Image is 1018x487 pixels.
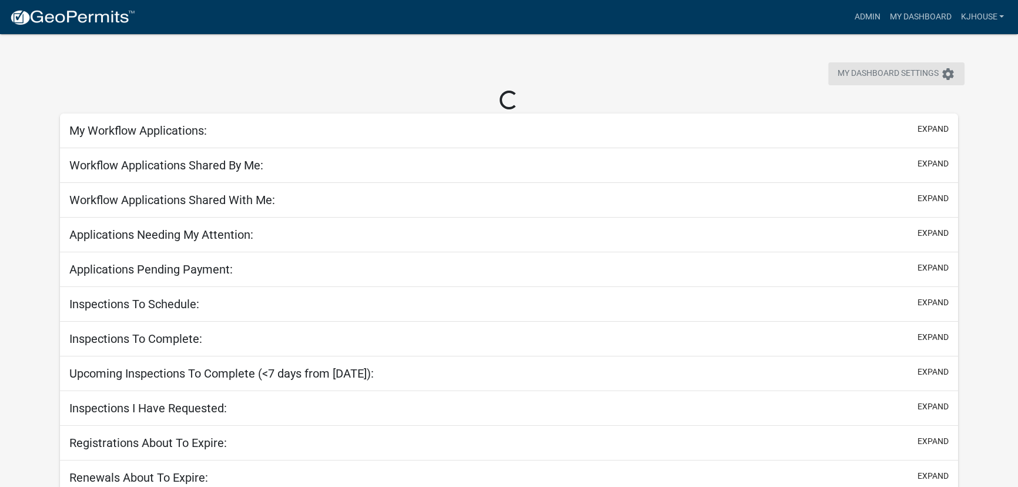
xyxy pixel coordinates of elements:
[917,470,949,482] button: expand
[917,401,949,413] button: expand
[69,158,263,172] h5: Workflow Applications Shared By Me:
[917,262,949,274] button: expand
[917,158,949,170] button: expand
[917,296,949,309] button: expand
[917,331,949,343] button: expand
[69,401,227,415] h5: Inspections I Have Requested:
[941,67,955,81] i: settings
[838,67,939,81] span: My Dashboard Settings
[849,6,885,28] a: Admin
[69,366,374,381] h5: Upcoming Inspections To Complete (<7 days from [DATE]):
[917,366,949,378] button: expand
[69,262,233,276] h5: Applications Pending Payment:
[69,228,253,242] h5: Applications Needing My Attention:
[917,435,949,448] button: expand
[917,227,949,239] button: expand
[917,192,949,205] button: expand
[956,6,1009,28] a: kjhouse
[69,471,208,485] h5: Renewals About To Expire:
[828,62,965,85] button: My Dashboard Settingssettings
[917,123,949,135] button: expand
[69,124,207,138] h5: My Workflow Applications:
[885,6,956,28] a: My Dashboard
[69,297,199,311] h5: Inspections To Schedule:
[69,332,202,346] h5: Inspections To Complete:
[69,436,227,450] h5: Registrations About To Expire:
[69,193,275,207] h5: Workflow Applications Shared With Me:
